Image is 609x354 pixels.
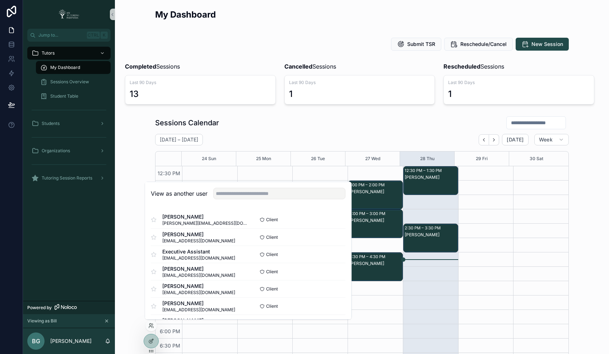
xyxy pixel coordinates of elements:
[162,231,235,238] span: [PERSON_NAME]
[530,152,543,166] button: 30 Sat
[162,317,235,324] span: [PERSON_NAME]
[162,213,248,220] span: [PERSON_NAME]
[405,167,443,174] div: 12:30 PM – 1:30 PM
[158,328,182,334] span: 6:00 PM
[266,303,278,309] span: Client
[348,253,403,281] div: 3:30 PM – 4:30 PM[PERSON_NAME]
[42,121,60,126] span: Students
[27,117,111,130] a: Students
[27,47,111,60] a: Tutors
[407,41,435,48] span: Submit TSR
[155,9,216,20] h2: My Dashboard
[202,152,216,166] button: 24 Sun
[266,286,278,292] span: Client
[460,41,507,48] span: Reschedule/Cancel
[50,65,80,70] span: My Dashboard
[130,88,139,100] div: 13
[130,80,271,85] span: Last 90 Days
[391,38,441,51] button: Submit TSR
[56,9,82,20] img: App logo
[27,305,52,311] span: Powered by
[36,75,111,88] a: Sessions Overview
[162,255,235,261] span: [EMAIL_ADDRESS][DOMAIN_NAME]
[50,79,89,85] span: Sessions Overview
[349,181,386,188] div: 1:00 PM – 2:00 PM
[23,42,115,194] div: scrollable content
[162,265,235,273] span: [PERSON_NAME]
[311,152,325,166] button: 26 Tue
[158,343,182,349] span: 6:30 PM
[27,318,57,324] span: Viewing as Bill
[405,224,442,232] div: 2:30 PM – 3:30 PM
[476,152,488,166] button: 29 Fri
[266,269,278,275] span: Client
[489,134,499,145] button: Next
[405,174,457,180] div: [PERSON_NAME]
[502,134,528,145] button: [DATE]
[448,88,452,100] div: 1
[162,248,235,255] span: Executive Assistant
[444,38,513,51] button: Reschedule/Cancel
[448,80,590,85] span: Last 90 Days
[404,167,458,195] div: 12:30 PM – 1:30 PM[PERSON_NAME]
[539,136,553,143] span: Week
[266,234,278,240] span: Client
[289,80,431,85] span: Last 90 Days
[348,210,403,238] div: 2:00 PM – 3:00 PM[PERSON_NAME]
[349,189,402,195] div: [PERSON_NAME]
[349,253,387,260] div: 3:30 PM – 4:30 PM
[404,224,458,252] div: 2:30 PM – 3:30 PM[PERSON_NAME]
[158,314,182,320] span: 5:30 PM
[284,63,312,70] strong: Cancelled
[349,210,387,217] div: 2:00 PM – 3:00 PM
[365,152,380,166] button: 27 Wed
[348,181,403,209] div: 1:00 PM – 2:00 PM[PERSON_NAME]
[27,29,111,42] button: Jump to...CtrlK
[162,238,235,244] span: [EMAIL_ADDRESS][DOMAIN_NAME]
[27,144,111,157] a: Organizations
[50,93,78,99] span: Student Table
[125,62,180,71] span: Sessions
[155,118,219,128] h1: Sessions Calendar
[156,170,182,176] span: 12:30 PM
[284,62,336,71] span: Sessions
[38,32,84,38] span: Jump to...
[256,152,271,166] button: 25 Mon
[516,38,569,51] button: New Session
[479,134,489,145] button: Back
[162,273,235,278] span: [EMAIL_ADDRESS][DOMAIN_NAME]
[27,172,111,185] a: Tutoring Session Reports
[266,252,278,257] span: Client
[531,41,563,48] span: New Session
[534,134,569,145] button: Week
[405,232,457,238] div: [PERSON_NAME]
[162,290,235,295] span: [EMAIL_ADDRESS][DOMAIN_NAME]
[160,136,198,143] h2: [DATE] – [DATE]
[162,307,235,313] span: [EMAIL_ADDRESS][DOMAIN_NAME]
[42,175,92,181] span: Tutoring Session Reports
[349,261,402,266] div: [PERSON_NAME]
[162,300,235,307] span: [PERSON_NAME]
[443,62,504,71] span: Sessions
[443,63,480,70] strong: Rescheduled
[32,337,40,345] span: BG
[266,217,278,223] span: Client
[42,148,70,154] span: Organizations
[125,63,156,70] strong: Completed
[162,220,248,226] span: [PERSON_NAME][EMAIL_ADDRESS][DOMAIN_NAME]
[151,189,208,198] h2: View as another user
[36,90,111,103] a: Student Table
[420,152,434,166] button: 28 Thu
[42,50,55,56] span: Tutors
[289,88,293,100] div: 1
[87,32,100,39] span: Ctrl
[36,61,111,74] a: My Dashboard
[101,32,107,38] span: K
[349,218,402,223] div: [PERSON_NAME]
